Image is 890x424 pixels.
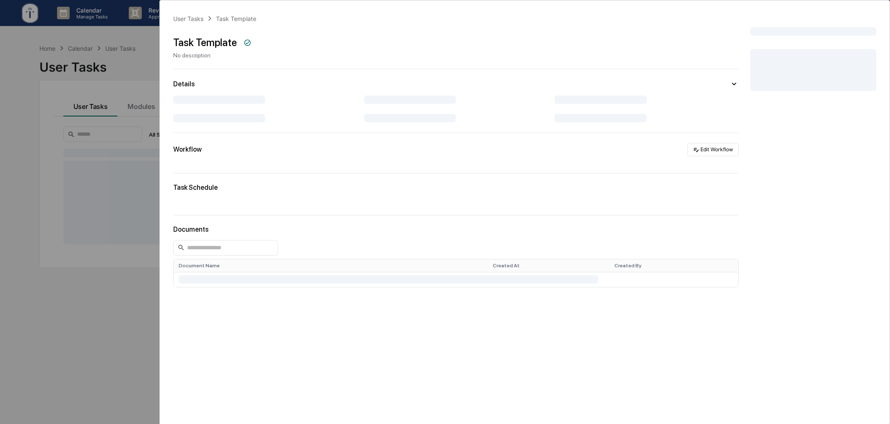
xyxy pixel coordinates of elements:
div: Task Schedule [173,184,739,191]
div: Documents [173,225,739,233]
div: Details [173,80,195,88]
th: Created By [609,259,738,272]
div: Workflow [173,145,202,153]
div: Task Template [216,15,256,22]
th: Created At [488,259,609,272]
div: No description [173,52,253,59]
th: Document Name [174,259,488,272]
button: Edit Workflow [687,143,739,156]
div: User Tasks [173,15,203,22]
div: Task Template [173,36,237,49]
